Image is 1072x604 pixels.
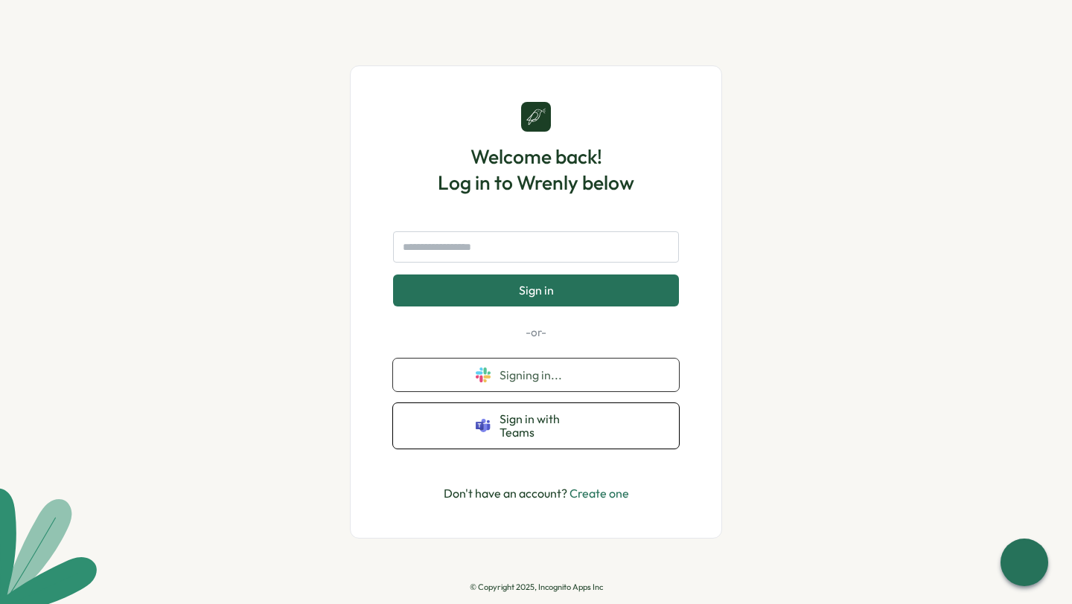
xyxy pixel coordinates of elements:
[470,582,603,592] p: © Copyright 2025, Incognito Apps Inc
[438,144,634,196] h1: Welcome back! Log in to Wrenly below
[393,403,679,449] button: Sign in with Teams
[500,412,596,440] span: Sign in with Teams
[393,274,679,306] button: Sign in
[444,484,629,503] p: Don't have an account?
[569,486,629,501] a: Create one
[393,324,679,341] p: -or-
[500,368,596,382] span: Signing in...
[519,283,554,297] span: Sign in
[393,359,679,391] button: Signing in...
